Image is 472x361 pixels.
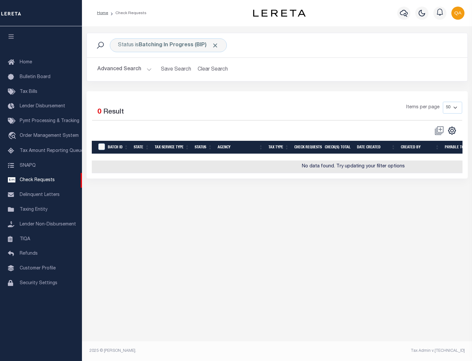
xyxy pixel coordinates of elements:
span: Click to Remove [212,42,219,49]
img: svg+xml;base64,PHN2ZyB4bWxucz0iaHR0cDovL3d3dy53My5vcmcvMjAwMC9zdmciIHBvaW50ZXItZXZlbnRzPSJub25lIi... [451,7,464,20]
span: Tax Bills [20,90,37,94]
div: Status is [110,38,227,52]
span: TIQA [20,237,30,241]
span: Customer Profile [20,266,56,271]
span: Delinquent Letters [20,193,60,197]
span: Security Settings [20,281,57,286]
span: Order Management System [20,134,79,138]
span: Items per page [406,104,440,111]
th: Tax Service Type: activate to sort column ascending [152,141,192,154]
th: Check(s) Total [322,141,354,154]
div: 2025 © [PERSON_NAME]. [85,348,277,354]
th: Status: activate to sort column ascending [192,141,215,154]
span: Lender Disbursement [20,104,65,109]
button: Advanced Search [97,63,152,76]
span: Check Requests [20,178,55,182]
li: Check Requests [108,10,147,16]
th: Batch Id: activate to sort column ascending [105,141,131,154]
button: Save Search [157,63,195,76]
span: Taxing Entity [20,207,48,212]
span: Lender Non-Disbursement [20,222,76,227]
b: Batching In Progress (BIP) [139,43,219,48]
th: Created By: activate to sort column ascending [398,141,442,154]
button: Clear Search [195,63,231,76]
th: Check Requests [292,141,322,154]
span: SNAPQ [20,163,36,168]
th: Tax Type: activate to sort column ascending [266,141,292,154]
label: Result [103,107,124,117]
span: Pymt Processing & Tracking [20,119,79,123]
th: State: activate to sort column ascending [131,141,152,154]
div: Tax Admin v.[TECHNICAL_ID] [282,348,465,354]
span: Refunds [20,251,38,256]
th: Agency: activate to sort column ascending [215,141,266,154]
span: Home [20,60,32,65]
th: Date Created: activate to sort column ascending [354,141,398,154]
span: 0 [97,109,101,116]
a: Home [97,11,108,15]
span: Tax Amount Reporting Queue [20,149,84,153]
span: Bulletin Board [20,75,50,79]
img: logo-dark.svg [253,10,305,17]
i: travel_explore [8,132,18,140]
